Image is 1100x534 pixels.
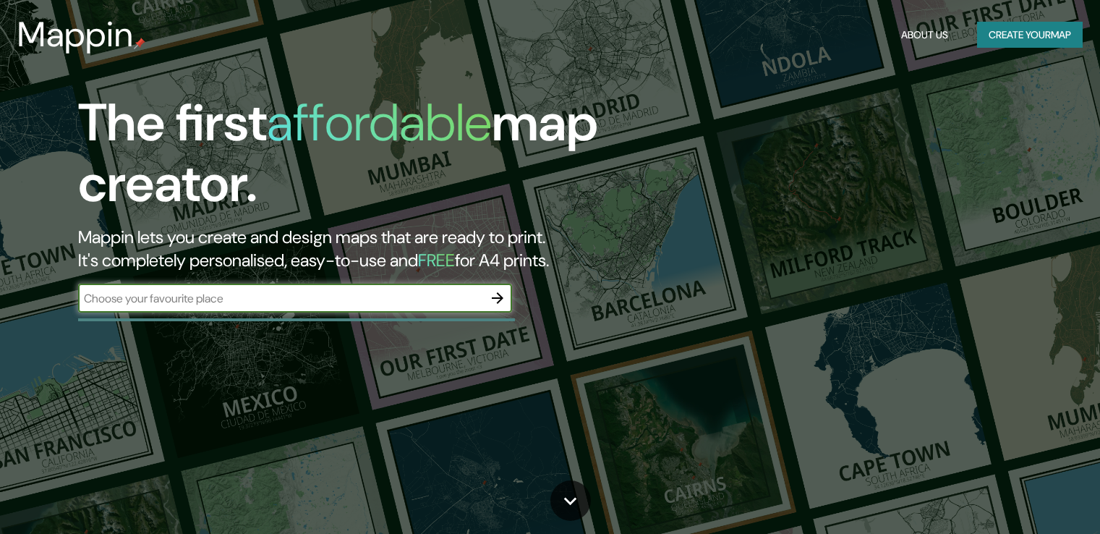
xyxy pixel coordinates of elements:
input: Choose your favourite place [78,290,483,307]
h2: Mappin lets you create and design maps that are ready to print. It's completely personalised, eas... [78,226,628,272]
button: Create yourmap [977,22,1083,48]
button: About Us [895,22,954,48]
h3: Mappin [17,14,134,55]
img: mappin-pin [134,38,145,49]
h5: FREE [418,249,455,271]
h1: affordable [267,89,492,156]
h1: The first map creator. [78,93,628,226]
